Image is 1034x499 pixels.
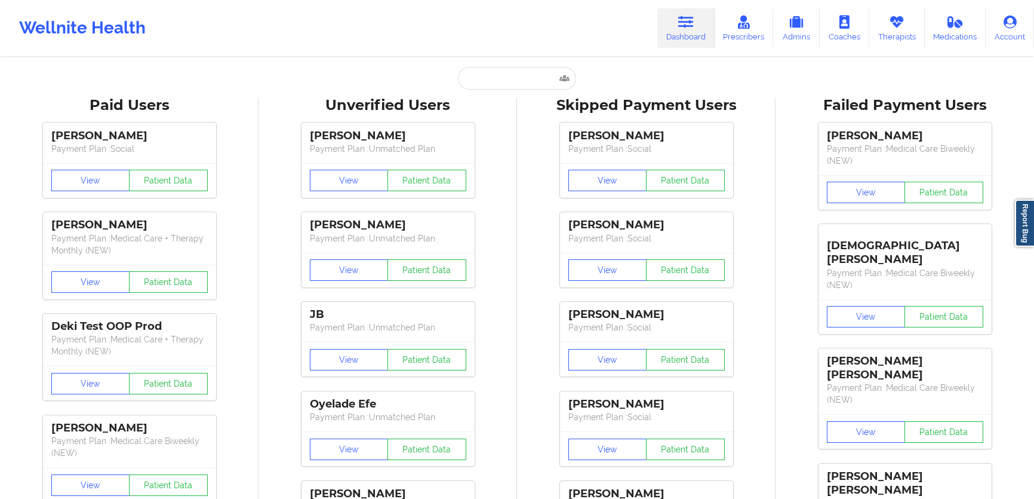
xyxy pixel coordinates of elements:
[51,320,208,333] div: Deki Test OOP Prod
[715,8,774,48] a: Prescribers
[568,397,725,411] div: [PERSON_NAME]
[568,259,647,281] button: View
[1015,200,1034,247] a: Report Bug
[827,470,983,497] div: [PERSON_NAME] [PERSON_NAME]
[568,322,725,333] p: Payment Plan : Social
[51,232,208,256] p: Payment Plan : Medical Care + Therapy Monthly (NEW)
[568,170,647,191] button: View
[925,8,986,48] a: Medications
[568,411,725,423] p: Payment Plan : Social
[310,143,466,155] p: Payment Plan : Unmatched Plan
[310,349,389,371] button: View
[51,170,130,191] button: View
[51,474,130,496] button: View
[51,435,208,459] p: Payment Plan : Medical Care Biweekly (NEW)
[310,170,389,191] button: View
[129,474,208,496] button: Patient Data
[129,170,208,191] button: Patient Data
[387,439,466,460] button: Patient Data
[904,306,983,327] button: Patient Data
[525,96,767,115] div: Skipped Payment Users
[646,439,725,460] button: Patient Data
[646,170,725,191] button: Patient Data
[827,182,906,203] button: View
[310,218,466,232] div: [PERSON_NAME]
[827,267,983,291] p: Payment Plan : Medical Care Biweekly (NEW)
[568,308,725,322] div: [PERSON_NAME]
[310,411,466,423] p: Payment Plan : Unmatched Plan
[310,129,466,143] div: [PERSON_NAME]
[310,308,466,322] div: JB
[986,8,1034,48] a: Account
[51,421,208,435] div: [PERSON_NAME]
[310,397,466,411] div: Oyelade Efe
[568,439,647,460] button: View
[51,129,208,143] div: [PERSON_NAME]
[784,96,1026,115] div: Failed Payment Users
[646,259,725,281] button: Patient Data
[773,8,820,48] a: Admins
[51,271,130,293] button: View
[568,218,725,232] div: [PERSON_NAME]
[8,96,250,115] div: Paid Users
[646,349,725,371] button: Patient Data
[827,354,983,382] div: [PERSON_NAME] [PERSON_NAME]
[820,8,869,48] a: Coaches
[827,129,983,143] div: [PERSON_NAME]
[568,129,725,143] div: [PERSON_NAME]
[568,143,725,155] p: Payment Plan : Social
[51,373,130,394] button: View
[827,421,906,443] button: View
[827,382,983,406] p: Payment Plan : Medical Care Biweekly (NEW)
[904,421,983,443] button: Patient Data
[827,143,983,167] p: Payment Plan : Medical Care Biweekly (NEW)
[310,439,389,460] button: View
[387,170,466,191] button: Patient Data
[568,349,647,371] button: View
[51,143,208,155] p: Payment Plan : Social
[267,96,509,115] div: Unverified Users
[827,306,906,327] button: View
[310,322,466,333] p: Payment Plan : Unmatched Plan
[51,218,208,232] div: [PERSON_NAME]
[827,230,983,267] div: [DEMOGRAPHIC_DATA][PERSON_NAME]
[51,333,208,357] p: Payment Plan : Medical Care + Therapy Monthly (NEW)
[310,232,466,244] p: Payment Plan : Unmatched Plan
[310,259,389,281] button: View
[869,8,925,48] a: Therapists
[387,259,466,281] button: Patient Data
[129,373,208,394] button: Patient Data
[568,232,725,244] p: Payment Plan : Social
[387,349,466,371] button: Patient Data
[657,8,715,48] a: Dashboard
[904,182,983,203] button: Patient Data
[129,271,208,293] button: Patient Data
